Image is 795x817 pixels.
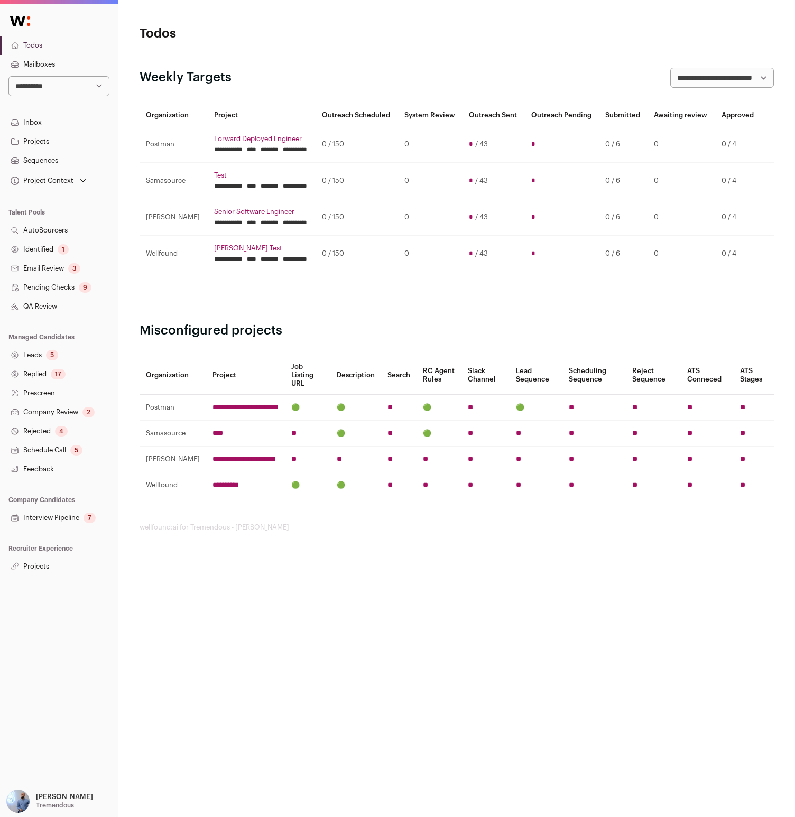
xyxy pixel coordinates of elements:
td: 0 [398,126,463,163]
td: 0 [398,163,463,199]
th: Job Listing URL [285,356,330,395]
span: / 43 [475,177,488,185]
td: 0 / 6 [599,199,648,236]
div: 4 [55,426,68,437]
a: [PERSON_NAME] Test [214,244,309,253]
td: Postman [140,395,206,421]
p: Tremendous [36,801,74,810]
td: 0 [398,236,463,272]
div: 7 [84,513,96,523]
a: Forward Deployed Engineer [214,135,309,143]
td: 0 [648,236,715,272]
td: 0 / 6 [599,163,648,199]
th: Description [330,356,381,395]
button: Open dropdown [8,173,88,188]
th: Project [206,356,285,395]
td: 0 [648,199,715,236]
th: Outreach Scheduled [316,105,398,126]
td: Samasource [140,163,208,199]
th: Lead Sequence [510,356,562,395]
div: 2 [82,407,95,417]
th: Awaiting review [648,105,715,126]
td: 🟢 [330,421,381,447]
img: 97332-medium_jpg [6,790,30,813]
button: Open dropdown [4,790,95,813]
th: Slack Channel [461,356,510,395]
td: 🟢 [417,421,461,447]
h1: Todos [140,25,351,42]
td: 0 [398,199,463,236]
td: 0 / 150 [316,199,398,236]
span: / 43 [475,249,488,258]
td: [PERSON_NAME] [140,199,208,236]
td: 0 / 4 [715,236,761,272]
th: Outreach Pending [525,105,599,126]
td: 🟢 [417,395,461,421]
td: 🟢 [510,395,562,421]
span: / 43 [475,213,488,221]
div: Project Context [8,177,73,185]
div: 3 [68,263,80,274]
td: 0 / 4 [715,199,761,236]
td: 0 [648,126,715,163]
td: 0 / 6 [599,236,648,272]
td: [PERSON_NAME] [140,447,206,472]
span: / 43 [475,140,488,148]
td: 0 / 150 [316,236,398,272]
th: RC Agent Rules [417,356,461,395]
td: 0 / 150 [316,126,398,163]
th: Submitted [599,105,648,126]
th: ATS Stages [734,356,774,395]
th: Search [381,356,417,395]
td: 🟢 [330,395,381,421]
th: Organization [140,356,206,395]
a: Senior Software Engineer [214,208,309,216]
td: 🟢 [285,395,330,421]
h2: Weekly Targets [140,69,232,86]
div: 5 [70,445,82,456]
footer: wellfound:ai for Tremendous - [PERSON_NAME] [140,523,774,532]
td: 0 / 4 [715,163,761,199]
th: Scheduling Sequence [562,356,626,395]
div: 5 [46,350,58,360]
td: Wellfound [140,472,206,498]
td: 0 / 6 [599,126,648,163]
a: Test [214,171,309,180]
th: Approved [715,105,761,126]
div: 9 [79,282,91,293]
td: 🟢 [285,472,330,498]
td: 0 / 150 [316,163,398,199]
th: Project [208,105,316,126]
td: 0 [648,163,715,199]
td: Samasource [140,421,206,447]
td: 🟢 [330,472,381,498]
img: Wellfound [4,11,36,32]
p: [PERSON_NAME] [36,793,93,801]
th: ATS Conneced [681,356,733,395]
td: Postman [140,126,208,163]
div: 17 [51,369,66,379]
td: Wellfound [140,236,208,272]
th: Outreach Sent [463,105,524,126]
th: Reject Sequence [626,356,681,395]
th: Organization [140,105,208,126]
h2: Misconfigured projects [140,322,774,339]
th: System Review [398,105,463,126]
div: 1 [58,244,69,255]
td: 0 / 4 [715,126,761,163]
